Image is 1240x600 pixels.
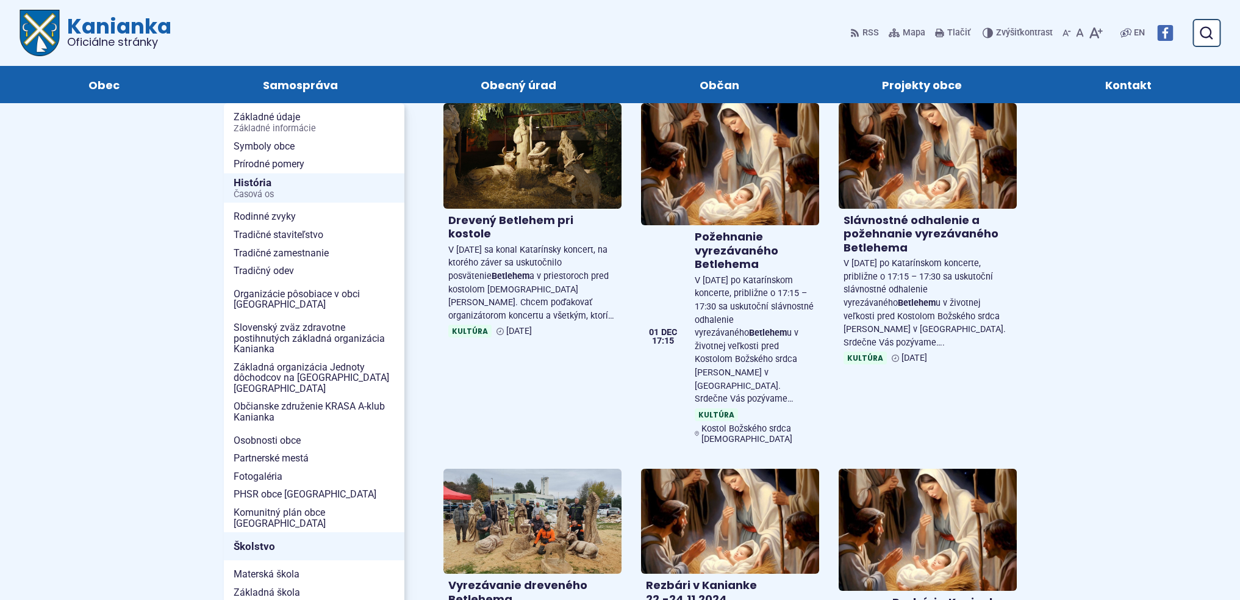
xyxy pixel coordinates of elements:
a: Požehnanie vyrezávaného Betlehema V [DATE] po Katarínskom koncerte, približne o 17:15 – 17:30 sa ... [641,103,819,449]
button: Zmenšiť veľkosť písma [1060,20,1073,46]
span: Školstvo [234,537,395,556]
h4: Drevený Betlehem pri kostole [448,214,617,241]
span: Komunitný plán obce [GEOGRAPHIC_DATA] [234,504,395,532]
a: Základné údajeZákladné informácie [224,108,404,137]
span: V [DATE] po Katarínskom koncerte, približne o 17:15 – 17:30 sa uskutoční slávnostné odhalenie vyr... [844,258,1006,348]
span: Tlačiť [947,28,970,38]
span: História [234,173,395,203]
a: Komunitný plán obce [GEOGRAPHIC_DATA] [224,504,404,532]
strong: Betlehem [749,328,787,338]
a: Základná organizácia Jednoty dôchodcov na [GEOGRAPHIC_DATA] [GEOGRAPHIC_DATA] [224,358,404,398]
span: Občan [700,66,739,103]
a: Organizácie pôsobiace v obci [GEOGRAPHIC_DATA] [224,285,404,314]
a: Obec [29,66,179,103]
a: Projekty obce [823,66,1022,103]
span: 17:15 [649,337,677,345]
a: Rodinné zvyky [224,208,404,226]
img: Prejsť na Facebook stránku [1157,25,1173,41]
button: Zväčšiť veľkosť písma [1086,20,1105,46]
a: Partnerské mestá [224,449,404,468]
span: dec [661,328,677,337]
a: Slávnostné odhalenie a požehnanie vyrezávaného Betlehema V [DATE] po Katarínskom koncerte, pribli... [839,103,1017,369]
span: Tradičné zamestnanie [234,244,395,262]
a: Slovenský zväz zdravotne postihnutých základná organizácia Kanianka [224,319,404,358]
span: Tradičný odev [234,262,395,280]
span: PHSR obce [GEOGRAPHIC_DATA] [234,485,395,504]
span: Prírodné pomery [234,155,395,173]
span: Základné informácie [234,124,395,134]
a: Kontakt [1046,66,1211,103]
span: V [DATE] sa konal Katarínsky koncert, na ktorého záver sa uskutočnilo posvätenie a v priestoroch ... [448,245,614,321]
span: [DATE] [901,353,927,363]
a: Materská škola [224,565,404,584]
span: kontrast [996,28,1053,38]
span: 01 [649,328,659,337]
span: Mapa [903,26,925,40]
a: Logo Kanianka, prejsť na domovskú stránku. [20,10,171,56]
a: Fotogaléria [224,468,404,486]
span: Obecný úrad [481,66,556,103]
button: Tlačiť [933,20,973,46]
img: Prejsť na domovskú stránku [20,10,60,56]
strong: Betlehem [492,271,529,281]
span: Projekty obce [882,66,962,103]
a: Obecný úrad [421,66,616,103]
span: Kultúra [448,325,492,338]
span: V [DATE] po Katarínskom koncerte, približne o 17:15 – 17:30 sa uskutoční slávnostné odhalenie vyr... [695,275,814,404]
a: RSS [850,20,881,46]
span: Fotogaléria [234,468,395,486]
a: EN [1131,26,1147,40]
span: Materská škola [234,565,395,584]
span: Časová os [234,190,395,200]
span: RSS [862,26,879,40]
span: EN [1134,26,1145,40]
span: Kultúra [695,408,738,421]
span: Osobnosti obce [234,432,395,450]
button: Zvýšiťkontrast [983,20,1055,46]
a: Samospráva [204,66,398,103]
a: Tradičné staviteľstvo [224,226,404,244]
span: Kostol Božského srdca [DEMOGRAPHIC_DATA] [701,424,814,444]
span: Organizácie pôsobiace v obci [GEOGRAPHIC_DATA] [234,285,395,314]
span: Partnerské mestá [234,449,395,468]
a: Prírodné pomery [224,155,404,173]
span: Kultúra [844,352,887,364]
button: Nastaviť pôvodnú veľkosť písma [1073,20,1086,46]
span: Rodinné zvyky [234,208,395,226]
span: Samospráva [263,66,338,103]
a: Občan [640,66,799,103]
a: Drevený Betlehem pri kostole V [DATE] sa konal Katarínsky koncert, na ktorého záver sa uskutočnil... [443,103,622,342]
strong: Betlehem [898,298,936,308]
h4: Požehnanie vyrezávaného Betlehema [695,230,814,272]
span: Slovenský zväz zdravotne postihnutých základná organizácia Kanianka [234,319,395,358]
span: Zvýšiť [996,27,1020,38]
span: Kanianka [60,16,171,48]
span: [DATE] [506,326,532,336]
a: Tradičné zamestnanie [224,244,404,262]
span: Obec [88,66,120,103]
a: Občianske združenie KRASA A-klub Kanianka [224,397,404,426]
a: PHSR obce [GEOGRAPHIC_DATA] [224,485,404,504]
a: Osobnosti obce [224,432,404,450]
span: Základná organizácia Jednoty dôchodcov na [GEOGRAPHIC_DATA] [GEOGRAPHIC_DATA] [234,358,395,398]
a: Mapa [886,20,928,46]
span: Tradičné staviteľstvo [234,226,395,244]
a: Školstvo [224,532,404,560]
a: HistóriaČasová os [224,173,404,203]
span: Oficiálne stránky [67,37,171,48]
h4: Slávnostné odhalenie a požehnanie vyrezávaného Betlehema [844,214,1012,255]
a: Tradičný odev [224,262,404,280]
span: Symboly obce [234,137,395,156]
span: Základné údaje [234,108,395,137]
span: Kontakt [1105,66,1152,103]
a: Symboly obce [224,137,404,156]
span: Občianske združenie KRASA A-klub Kanianka [234,397,395,426]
